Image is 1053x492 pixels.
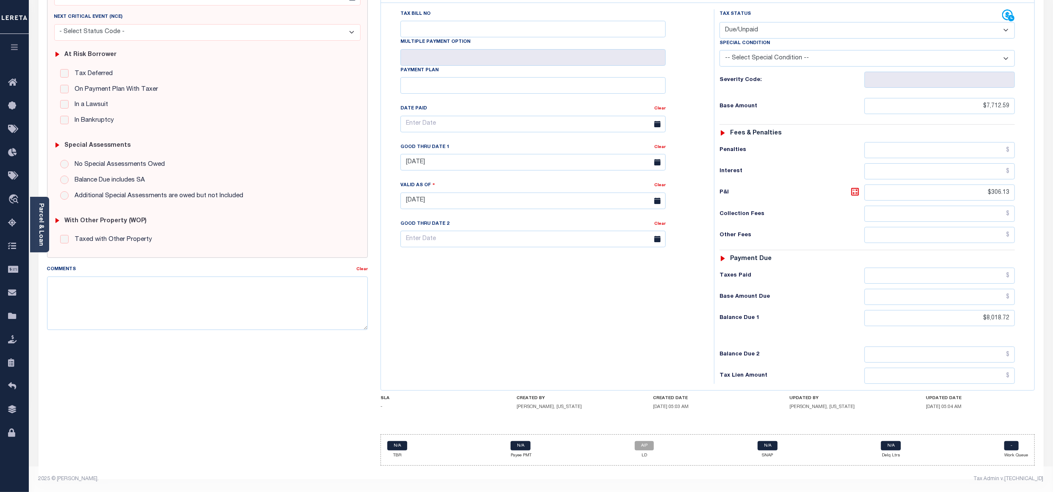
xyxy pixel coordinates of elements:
input: $ [864,289,1015,305]
div: Tax Admin v.[TECHNICAL_ID] [547,475,1044,483]
label: Good Thru Date 1 [400,144,449,151]
input: $ [864,142,1015,158]
input: Enter Date [400,116,666,132]
h5: [PERSON_NAME], [US_STATE] [517,404,626,410]
h6: At Risk Borrower [64,51,117,59]
h6: Severity Code: [720,77,864,84]
p: TBR [387,453,407,459]
h5: [DATE] 05:04 AM [926,404,1035,410]
h4: CREATED BY [517,396,626,401]
label: Special Condition [720,40,770,47]
p: LD [635,453,654,459]
input: $ [864,98,1015,114]
label: Next Critical Event (NCE) [54,14,123,21]
label: Multiple Payment Option [400,39,470,46]
h4: SLA [381,396,489,401]
p: SNAP [758,453,778,459]
i: travel_explore [8,194,22,205]
h4: CREATED DATE [653,396,762,401]
input: $ [864,163,1015,179]
div: 2025 © [PERSON_NAME]. [32,475,541,483]
input: $ [864,268,1015,284]
p: Work Queue [1004,453,1028,459]
label: Valid as Of [400,181,435,189]
a: N/A [881,441,901,450]
label: No Special Assessments Owed [70,160,165,170]
h6: Base Amount [720,103,864,110]
label: Good Thru Date 2 [400,221,449,228]
label: Tax Status [720,11,751,18]
h6: P&I [720,187,864,198]
input: $ [864,368,1015,384]
input: Enter Date [400,231,666,247]
h6: Taxes Paid [720,272,864,279]
h6: Fees & Penalties [730,130,781,137]
input: $ [864,347,1015,363]
input: $ [864,310,1015,326]
p: Delq Ltrs [881,453,901,459]
p: Payee PMT [511,453,531,459]
input: Enter Date [400,154,666,171]
h6: Balance Due 1 [720,315,864,321]
span: - [381,405,382,409]
h6: Balance Due 2 [720,351,864,358]
h4: UPDATED DATE [926,396,1035,401]
h5: [PERSON_NAME], [US_STATE] [789,404,898,410]
input: $ [864,206,1015,222]
h6: Other Fees [720,232,864,239]
a: N/A [511,441,531,450]
a: Clear [654,106,666,111]
a: AIP [635,441,654,450]
a: Clear [356,267,368,271]
input: $ [864,184,1015,201]
label: In a Lawsuit [70,100,108,110]
label: Taxed with Other Property [70,235,152,245]
h6: Collection Fees [720,211,864,218]
h4: UPDATED BY [789,396,898,401]
a: Clear [654,222,666,226]
a: Parcel & Loan [38,203,44,246]
label: Date Paid [400,105,427,112]
label: Payment Plan [400,67,439,74]
label: Tax Deferred [70,69,113,79]
label: On Payment Plan With Taxer [70,85,158,95]
h6: Base Amount Due [720,294,864,300]
label: Comments [47,266,76,273]
a: Clear [654,145,666,149]
h5: [DATE] 05:03 AM [653,404,762,410]
label: In Bankruptcy [70,116,114,126]
label: Tax Bill No [400,11,431,18]
a: N/A [758,441,778,450]
h6: Payment due [730,255,772,263]
label: Balance Due includes SA [70,176,145,185]
label: Additional Special Assessments are owed but not Included [70,191,243,201]
input: $ [864,227,1015,243]
h6: with Other Property (WOP) [64,218,147,225]
a: - [1004,441,1019,450]
h6: Interest [720,168,864,175]
a: Clear [654,183,666,187]
h6: Special Assessments [64,142,131,149]
a: N/A [387,441,407,450]
h6: Penalties [720,147,864,154]
input: Enter Date [400,193,666,209]
h6: Tax Lien Amount [720,372,864,379]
